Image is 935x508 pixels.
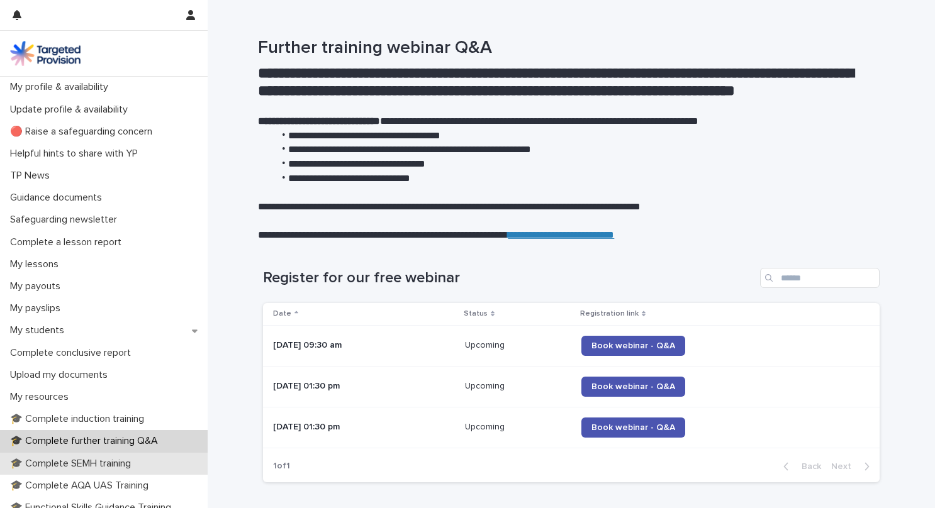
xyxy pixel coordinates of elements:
[773,461,826,472] button: Back
[794,462,821,471] span: Back
[273,381,455,392] p: [DATE] 01:30 pm
[5,126,162,138] p: 🔴 Raise a safeguarding concern
[263,325,880,366] tr: [DATE] 09:30 amUpcomingUpcoming Book webinar - Q&A
[581,417,685,438] a: Book webinar - Q&A
[5,258,69,270] p: My lessons
[465,338,507,351] p: Upcoming
[273,307,291,321] p: Date
[10,41,81,66] img: M5nRWzHhSzIhMunXDL62
[5,214,127,226] p: Safeguarding newsletter
[580,307,639,321] p: Registration link
[464,307,488,321] p: Status
[263,269,755,287] h1: Register for our free webinar
[760,268,880,288] input: Search
[826,461,880,472] button: Next
[5,458,141,470] p: 🎓 Complete SEMH training
[581,336,685,356] a: Book webinar - Q&A
[5,104,138,116] p: Update profile & availability
[465,419,507,433] p: Upcoming
[591,341,675,350] span: Book webinar - Q&A
[5,324,74,336] p: My students
[591,382,675,391] span: Book webinar - Q&A
[5,81,118,93] p: My profile & availability
[273,340,455,351] p: [DATE] 09:30 am
[5,170,60,182] p: TP News
[263,407,880,448] tr: [DATE] 01:30 pmUpcomingUpcoming Book webinar - Q&A
[581,377,685,397] a: Book webinar - Q&A
[591,423,675,432] span: Book webinar - Q&A
[831,462,859,471] span: Next
[465,378,507,392] p: Upcoming
[5,148,148,160] p: Helpful hints to share with YP
[5,236,132,248] p: Complete a lesson report
[5,369,118,381] p: Upload my documents
[258,38,875,59] h1: Further training webinar Q&A
[273,422,455,433] p: [DATE] 01:30 pm
[5,192,112,204] p: Guidance documents
[5,480,159,492] p: 🎓 Complete AQA UAS Training
[263,366,880,407] tr: [DATE] 01:30 pmUpcomingUpcoming Book webinar - Q&A
[5,347,141,359] p: Complete conclusive report
[5,280,70,292] p: My payouts
[5,302,70,314] p: My payslips
[5,435,168,447] p: 🎓 Complete further training Q&A
[263,451,300,482] p: 1 of 1
[5,413,154,425] p: 🎓 Complete induction training
[5,391,79,403] p: My resources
